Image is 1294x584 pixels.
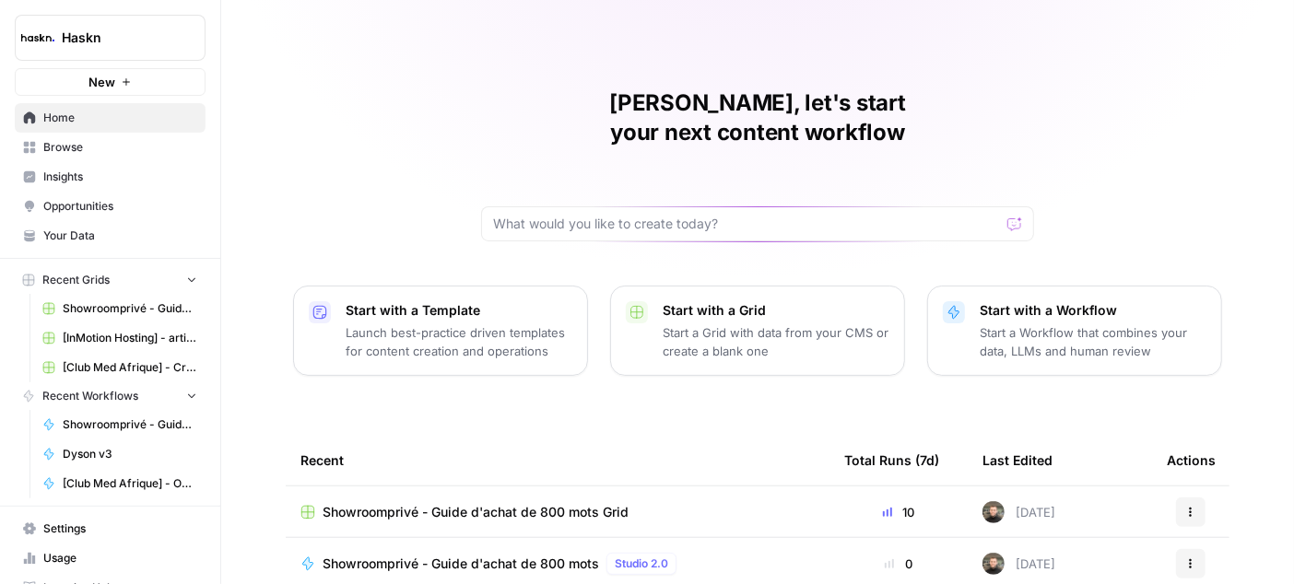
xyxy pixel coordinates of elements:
span: Opportunities [43,198,197,215]
div: Actions [1167,435,1216,485]
span: Recent Workflows [42,388,138,404]
img: udf09rtbz9abwr5l4z19vkttxmie [982,501,1005,523]
a: Home [15,103,206,133]
span: Usage [43,550,197,566]
button: Recent Grids [15,266,206,294]
img: udf09rtbz9abwr5l4z19vkttxmie [982,553,1005,575]
span: Recent Grids [42,272,110,288]
h1: [PERSON_NAME], let's start your next content workflow [481,88,1034,147]
div: Last Edited [982,435,1053,485]
a: Browse [15,133,206,162]
span: Showroomprivé - Guide d'achat de 800 mots Grid [323,503,629,521]
button: New [15,68,206,96]
button: Workspace: Haskn [15,15,206,61]
span: [Club Med Afrique] - Création & Optimisation + FAQ [63,359,197,376]
p: Start with a Workflow [980,301,1206,320]
span: Showroomprivé - Guide d'achat de 800 mots Grid [63,300,197,317]
input: What would you like to create today? [493,215,1000,233]
span: Showroomprivé - Guide d'achat de 800 mots [323,555,599,573]
p: Start with a Template [346,301,572,320]
div: [DATE] [982,501,1055,523]
p: Start with a Grid [663,301,889,320]
span: [InMotion Hosting] - article de blog 2000 mots [63,330,197,346]
a: Showroomprivé - Guide d'achat de 800 mots Grid [300,503,815,521]
a: Your Data [15,221,206,251]
p: Start a Grid with data from your CMS or create a blank one [663,323,889,360]
a: Opportunities [15,192,206,221]
a: Showroomprivé - Guide d'achat de 800 motsStudio 2.0 [300,553,815,575]
p: Launch best-practice driven templates for content creation and operations [346,323,572,360]
a: Usage [15,543,206,573]
div: 0 [844,555,953,573]
button: Start with a WorkflowStart a Workflow that combines your data, LLMs and human review [927,286,1222,376]
div: 10 [844,503,953,521]
a: Dyson v3 [34,439,206,469]
button: Start with a TemplateLaunch best-practice driven templates for content creation and operations [293,286,588,376]
button: Recent Workflows [15,382,206,410]
span: Haskn [62,29,173,47]
div: Recent [300,435,815,485]
span: Settings [43,520,197,537]
span: Home [43,110,197,126]
button: Start with a GridStart a Grid with data from your CMS or create a blank one [610,286,905,376]
a: [Club Med Afrique] - Création & Optimisation + FAQ [34,353,206,382]
span: Your Data [43,228,197,244]
a: [InMotion Hosting] - article de blog 2000 mots [34,323,206,353]
span: Browse [43,139,197,156]
div: [DATE] [982,553,1055,575]
span: Showroomprivé - Guide d'achat de 800 mots [63,416,197,433]
span: Dyson v3 [63,446,197,462]
a: Showroomprivé - Guide d'achat de 800 mots Grid [34,294,206,323]
a: Insights [15,162,206,192]
p: Start a Workflow that combines your data, LLMs and human review [980,323,1206,360]
a: [Club Med Afrique] - Optimisation + FAQ [34,469,206,498]
span: [Club Med Afrique] - Optimisation + FAQ [63,475,197,492]
img: Haskn Logo [21,21,54,54]
span: New [88,73,115,91]
span: Studio 2.0 [615,555,668,572]
div: Total Runs (7d) [844,435,939,485]
a: Settings [15,514,206,543]
span: Insights [43,169,197,185]
a: Showroomprivé - Guide d'achat de 800 mots [34,410,206,439]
